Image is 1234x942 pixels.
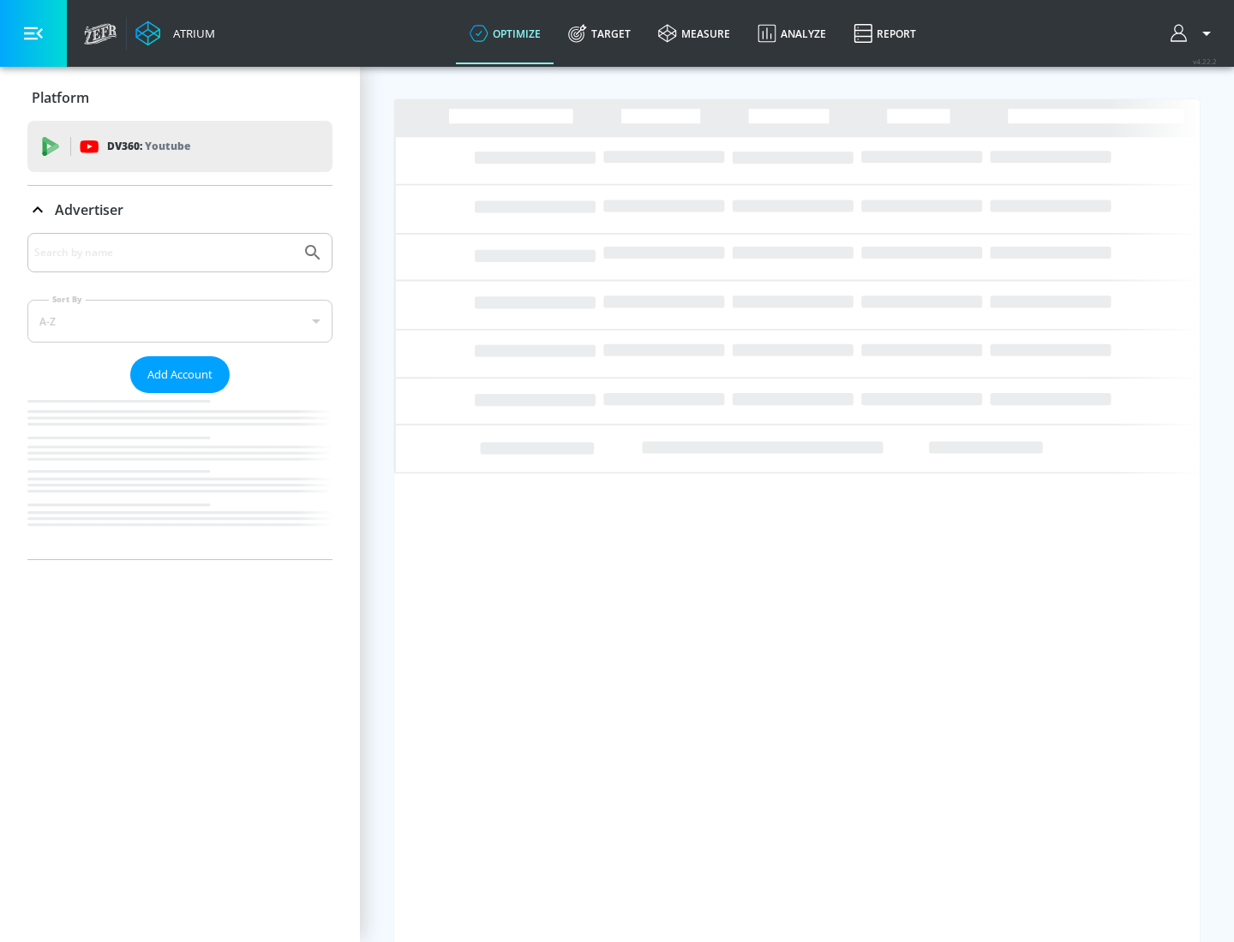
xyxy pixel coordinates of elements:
[49,294,86,305] label: Sort By
[27,233,332,559] div: Advertiser
[166,26,215,41] div: Atrium
[840,3,930,64] a: Report
[147,365,213,385] span: Add Account
[55,200,123,219] p: Advertiser
[27,300,332,343] div: A-Z
[554,3,644,64] a: Target
[1193,57,1217,66] span: v 4.22.2
[644,3,744,64] a: measure
[456,3,554,64] a: optimize
[145,137,190,155] p: Youtube
[107,137,190,156] p: DV360:
[130,356,230,393] button: Add Account
[27,186,332,234] div: Advertiser
[32,88,89,107] p: Platform
[34,241,294,264] input: Search by name
[27,393,332,559] nav: list of Advertiser
[135,21,215,46] a: Atrium
[744,3,840,64] a: Analyze
[27,121,332,172] div: DV360: Youtube
[27,74,332,122] div: Platform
